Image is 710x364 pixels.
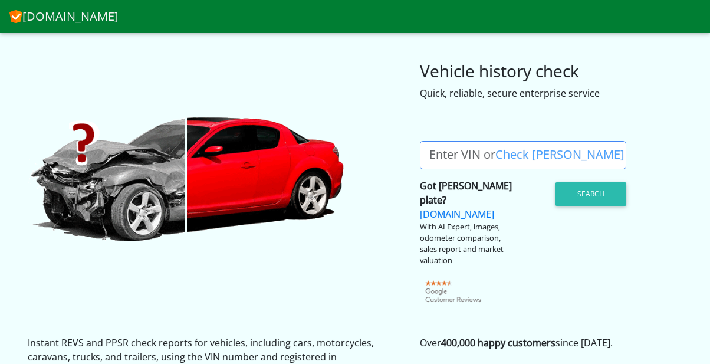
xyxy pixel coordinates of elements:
h3: Vehicle history check [420,61,682,81]
strong: 400,000 happy customers [441,336,555,349]
img: gcr-badge-transparent.png.pagespeed.ce.05XcFOhvEz.png [420,276,488,307]
img: CheckVIN [28,114,346,244]
strong: Got [PERSON_NAME] plate? [420,179,512,206]
p: Over since [DATE]. [420,336,682,350]
label: Enter VIN or [420,141,634,169]
button: Search [555,182,626,206]
a: [DOMAIN_NAME] [420,208,494,221]
div: With AI Expert, images, odometer comparison, sales report and market valuation [420,221,514,267]
div: Quick, reliable, secure enterprise service [420,86,682,100]
img: CheckVIN.com.au logo [9,8,22,23]
a: Check [PERSON_NAME] [495,146,624,162]
a: [DOMAIN_NAME] [9,5,119,28]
